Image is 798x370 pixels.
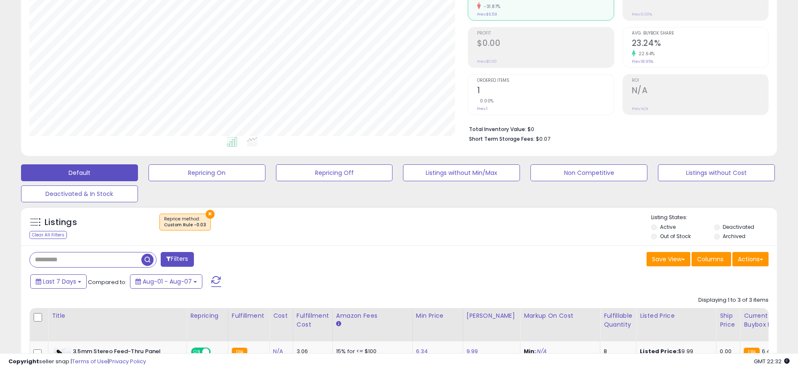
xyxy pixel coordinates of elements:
[21,185,138,202] button: Deactivated & In Stock
[477,59,497,64] small: Prev: $0.00
[698,296,769,304] div: Displaying 1 to 3 of 3 items
[8,357,39,365] strong: Copyright
[43,277,76,286] span: Last 7 Days
[660,223,676,231] label: Active
[276,164,393,181] button: Repricing Off
[658,164,775,181] button: Listings without Cost
[477,78,613,83] span: Ordered Items
[469,123,762,134] li: $0
[524,311,597,320] div: Markup on Cost
[477,12,497,17] small: Prev: $6.59
[732,252,769,266] button: Actions
[469,135,535,142] b: Short Term Storage Fees:
[88,278,127,286] span: Compared to:
[477,38,613,50] h2: $0.00
[52,311,183,320] div: Title
[632,106,648,111] small: Prev: N/A
[161,252,194,267] button: Filters
[297,311,329,329] div: Fulfillment Cost
[632,78,768,83] span: ROI
[467,311,517,320] div: [PERSON_NAME]
[477,106,488,111] small: Prev: 1
[640,311,713,320] div: Listed Price
[403,164,520,181] button: Listings without Min/Max
[8,358,146,366] div: seller snap | |
[164,216,206,228] span: Reprice method :
[530,164,647,181] button: Non Competitive
[754,357,790,365] span: 2025-08-15 22:32 GMT
[273,311,289,320] div: Cost
[30,274,87,289] button: Last 7 Days
[416,311,459,320] div: Min Price
[632,38,768,50] h2: 23.24%
[477,98,494,104] small: 0.00%
[469,126,526,133] b: Total Inventory Value:
[720,311,737,329] div: Ship Price
[744,311,787,329] div: Current Buybox Price
[164,222,206,228] div: Custom Rule -0.03
[336,320,341,328] small: Amazon Fees.
[477,86,613,97] h2: 1
[632,12,652,17] small: Prev: 0.00%
[632,59,653,64] small: Prev: 18.95%
[520,308,600,341] th: The percentage added to the cost of goods (COGS) that forms the calculator for Min & Max prices.
[632,86,768,97] h2: N/A
[148,164,265,181] button: Repricing On
[636,51,655,57] small: 22.64%
[143,277,192,286] span: Aug-01 - Aug-07
[651,214,777,222] p: Listing States:
[21,164,138,181] button: Default
[481,3,501,10] small: -31.87%
[45,217,77,228] h5: Listings
[477,31,613,36] span: Profit
[536,135,550,143] span: $0.07
[697,255,724,263] span: Columns
[660,233,691,240] label: Out of Stock
[632,31,768,36] span: Avg. Buybox Share
[190,311,225,320] div: Repricing
[72,357,108,365] a: Terms of Use
[130,274,202,289] button: Aug-01 - Aug-07
[692,252,731,266] button: Columns
[647,252,690,266] button: Save View
[29,231,67,239] div: Clear All Filters
[604,311,633,329] div: Fulfillable Quantity
[109,357,146,365] a: Privacy Policy
[723,223,754,231] label: Deactivated
[336,311,409,320] div: Amazon Fees
[232,311,266,320] div: Fulfillment
[206,210,215,219] button: ×
[723,233,745,240] label: Archived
